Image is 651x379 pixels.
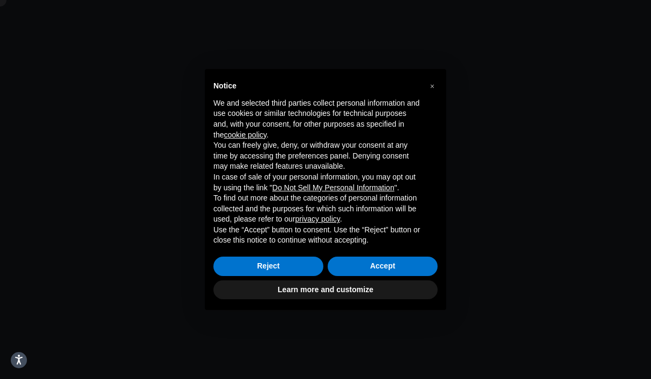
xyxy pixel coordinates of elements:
p: We and selected third parties collect personal information and use cookies or similar technologie... [213,98,420,140]
p: In case of sale of your personal information, you may opt out by using the link " ". [213,172,420,193]
button: Do Not Sell My Personal Information [272,183,394,194]
a: privacy policy [295,215,340,223]
button: Reject [213,257,323,276]
p: To find out more about the categories of personal information collected and the purposes for whic... [213,193,420,225]
a: cookie policy [224,130,266,139]
h2: Notice [213,82,420,89]
p: Use the “Accept” button to consent. Use the “Reject” button or close this notice to continue with... [213,225,420,246]
button: Accept [328,257,438,276]
p: You can freely give, deny, or withdraw your consent at any time by accessing the preferences pane... [213,140,420,172]
button: Learn more and customize [213,280,438,300]
span: × [430,82,434,91]
button: Close this notice [424,78,441,95]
